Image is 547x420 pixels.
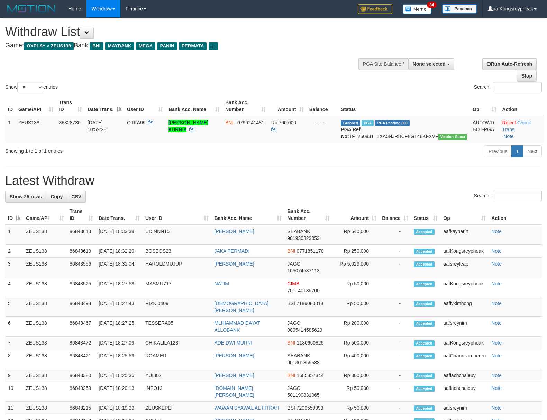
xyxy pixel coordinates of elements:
a: CSV [67,191,86,203]
td: ZEUS138 [23,258,67,277]
td: ZEUS138 [23,277,67,297]
a: MLIHAMMAD DAYAT ALLOBANK [214,320,260,333]
td: aafkaynarin [440,225,489,245]
span: Show 25 rows [10,194,42,199]
td: - [379,297,411,317]
td: RIZKI0409 [143,297,211,317]
span: Rp 700.000 [271,120,296,125]
td: MASMU717 [143,277,211,297]
span: JAGO [287,261,300,267]
td: - [379,317,411,337]
a: Note [491,261,502,267]
td: [DATE] 18:27:25 [96,317,143,337]
span: Copy 0799241481 to clipboard [237,120,264,125]
td: ZEUSKEPEH [143,402,211,414]
td: 1 [5,225,23,245]
span: Copy 1685857344 to clipboard [297,373,324,378]
a: Note [491,385,502,391]
a: Reject [502,120,516,125]
td: TESSERA05 [143,317,211,337]
span: Accepted [414,373,435,379]
span: Accepted [414,405,435,411]
th: Amount: activate to sort column ascending [332,205,379,225]
td: HAROLDMUJUR [143,258,211,277]
th: Trans ID: activate to sort column ascending [56,96,85,116]
th: Op: activate to sort column ascending [470,96,499,116]
td: 86843472 [67,337,96,349]
td: [DATE] 18:19:23 [96,402,143,414]
a: [PERSON_NAME] [214,353,254,358]
th: Op: activate to sort column ascending [440,205,489,225]
span: JAGO [287,320,300,326]
td: · · [499,116,544,143]
td: [DATE] 18:27:58 [96,277,143,297]
td: 86843215 [67,402,96,414]
th: Game/API: activate to sort column ascending [16,96,56,116]
img: Button%20Memo.svg [403,4,432,14]
span: SEABANK [287,229,310,234]
span: None selected [413,61,446,67]
td: 86843259 [67,382,96,402]
span: CSV [71,194,81,199]
td: 11 [5,402,23,414]
th: User ID: activate to sort column ascending [143,205,211,225]
th: User ID: activate to sort column ascending [124,96,166,116]
th: Game/API: activate to sort column ascending [23,205,67,225]
span: MAYBANK [105,42,134,50]
span: Accepted [414,353,435,359]
div: Showing 1 to 1 of 1 entries [5,145,223,154]
th: Status: activate to sort column ascending [411,205,440,225]
td: 5 [5,297,23,317]
td: Rp 500,000 [332,337,379,349]
h1: Latest Withdraw [5,174,542,188]
td: ZEUS138 [23,349,67,369]
a: [PERSON_NAME] [214,261,254,267]
td: ZEUS138 [23,245,67,258]
h4: Game: Bank: [5,42,358,49]
span: Accepted [414,340,435,346]
span: Copy 0895414585629 to clipboard [287,327,322,333]
a: Copy [46,191,67,203]
th: Action [489,205,542,225]
a: Check Trans [502,120,531,132]
td: - [379,225,411,245]
th: Balance: activate to sort column ascending [379,205,411,225]
span: Copy [51,194,63,199]
td: - [379,337,411,349]
td: ZEUS138 [23,225,67,245]
td: [DATE] 18:31:04 [96,258,143,277]
a: [PERSON_NAME] KURNIA [168,120,208,132]
td: 86843525 [67,277,96,297]
a: Note [491,340,502,346]
span: MEGA [136,42,156,50]
a: [DEMOGRAPHIC_DATA][PERSON_NAME] [214,301,268,313]
td: Rp 50,000 [332,297,379,317]
td: aaflachchaleuy [440,382,489,402]
td: [DATE] 18:32:29 [96,245,143,258]
span: JAGO [287,385,300,391]
td: 6 [5,317,23,337]
th: Date Trans.: activate to sort column ascending [96,205,143,225]
span: SEABANK [287,353,310,358]
td: CHIKALILA123 [143,337,211,349]
th: Bank Acc. Name: activate to sort column ascending [211,205,284,225]
td: ZEUS138 [16,116,56,143]
a: [PERSON_NAME] [214,229,254,234]
th: Action [499,96,544,116]
td: 1 [5,116,16,143]
td: aafsreynim [440,317,489,337]
td: 86843421 [67,349,96,369]
td: aafKongsreypheak [440,337,489,349]
span: BSI [287,405,295,411]
label: Show entries [5,82,58,92]
td: [DATE] 18:20:13 [96,382,143,402]
span: Copy 1180660825 to clipboard [297,340,324,346]
input: Search: [493,82,542,92]
td: - [379,277,411,297]
td: ZEUS138 [23,297,67,317]
td: - [379,349,411,369]
td: aafKongsreypheak [440,277,489,297]
span: BNI [287,373,295,378]
span: Accepted [414,249,435,254]
th: ID [5,96,16,116]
